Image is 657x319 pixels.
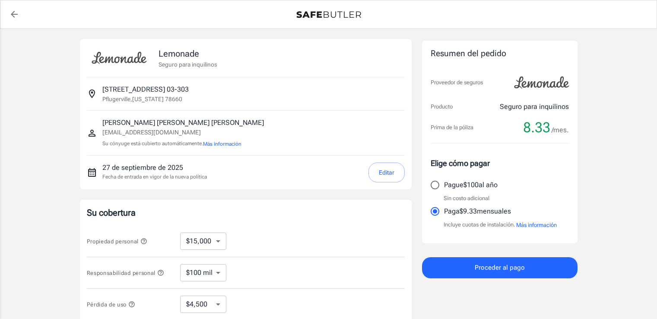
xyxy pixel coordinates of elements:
font: Proveedor de seguros [431,79,483,86]
font: Prima de la póliza [431,124,473,131]
font: 27 de septiembre de 2025 [102,163,183,172]
font: Resumen del pedido [431,48,506,58]
font: al año [479,181,498,189]
img: Limonada [87,46,152,70]
font: Su cónyuge está cubierto automáticamente. [102,140,203,147]
button: Editar [368,163,405,182]
button: Propiedad personal [87,236,147,246]
p: [PERSON_NAME] [PERSON_NAME] [PERSON_NAME] [102,118,264,128]
font: Fecha de entrada en vigor de la nueva política [102,174,207,180]
p: [STREET_ADDRESS] 03-303 [102,84,189,95]
font: 8.33 [523,119,550,136]
font: Su cobertura [87,207,136,218]
p: [EMAIL_ADDRESS][DOMAIN_NAME] [102,128,264,137]
button: Responsabilidad personal [87,268,164,278]
img: Limonada [509,70,574,95]
a: volver a las citas [6,6,23,23]
svg: Nueva fecha de inicio de la póliza [87,167,97,178]
button: Más información [516,220,557,230]
font: Más información [203,141,241,147]
font: $100 [463,181,479,189]
font: Propiedad personal [87,238,139,245]
font: Pflugerville [102,96,130,102]
font: $9.33 [460,207,477,215]
font: Seguro para inquilinos [159,61,217,68]
img: Volver a las citas [296,11,361,18]
button: Proceder al pago [422,257,578,278]
font: Elige cómo pagar [431,159,490,168]
button: Pérdida de uso [87,299,135,309]
font: 78660 [165,96,182,102]
font: Responsabilidad personal [87,270,156,276]
font: Editar [379,169,394,176]
font: /mes. [552,126,569,134]
font: Pérdida de uso [87,301,127,308]
font: , [130,96,132,102]
font: Incluye cuotas de instalación. [444,221,515,228]
svg: Persona asegurada [87,128,97,138]
font: Sin costo adicional [444,195,489,201]
font: mensuales [477,207,511,215]
font: Más información [516,222,557,228]
font: Producto [431,103,453,110]
font: Paga [444,207,460,215]
button: Más información [203,140,241,148]
font: [US_STATE] [132,96,164,102]
svg: Dirección asegurada [87,89,97,99]
font: Proceder al pago [475,264,525,271]
font: Seguro para inquilinos [500,102,569,111]
p: Lemonade [159,47,217,60]
font: Pague [444,181,463,189]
